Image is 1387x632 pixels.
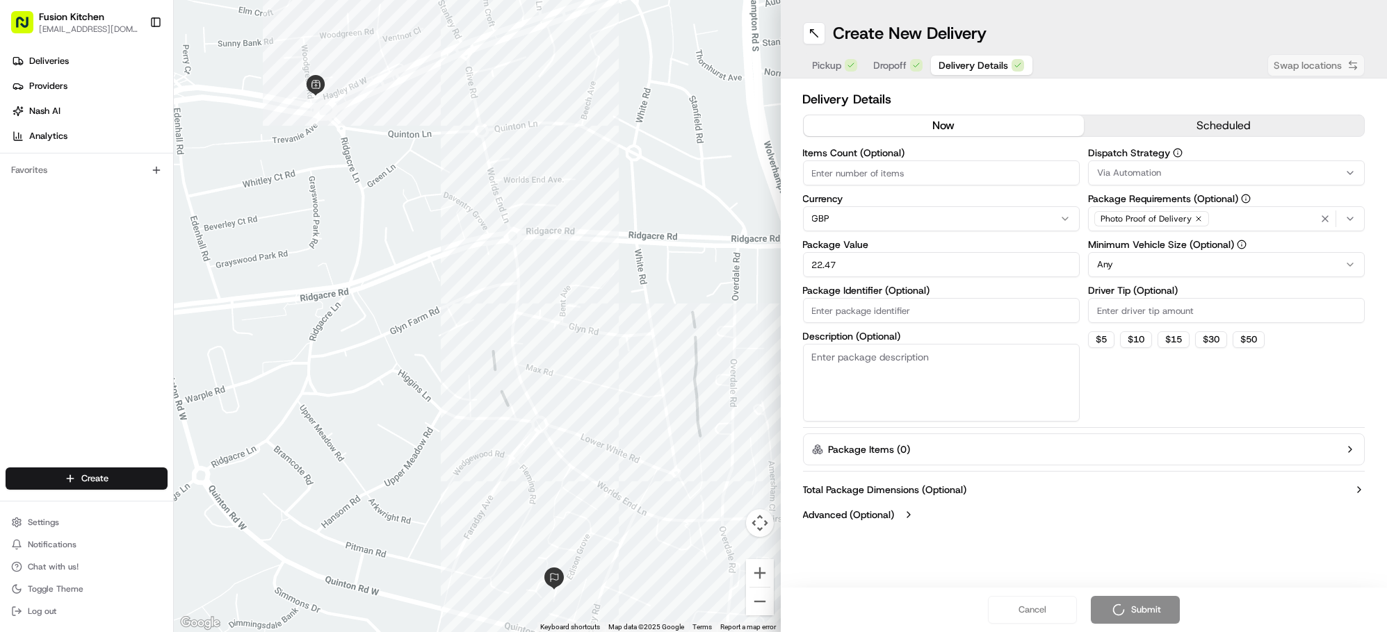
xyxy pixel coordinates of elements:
button: Settings [6,513,168,532]
span: Nash AI [29,105,60,117]
img: Grace Nketiah [14,202,36,224]
div: We're available if you need us! [63,147,191,158]
button: Notifications [6,535,168,554]
span: Analytics [29,130,67,142]
button: Log out [6,601,168,621]
img: Google [177,614,223,632]
button: Chat with us! [6,557,168,576]
span: [DATE] [195,253,223,264]
label: Driver Tip (Optional) [1088,285,1365,295]
a: 💻API Documentation [112,305,229,330]
label: Dispatch Strategy [1088,148,1365,158]
button: now [804,115,1084,136]
a: Nash AI [6,100,173,122]
label: Currency [803,194,1080,203]
button: Zoom in [746,559,774,587]
label: Description (Optional) [803,331,1080,341]
span: Create [81,472,108,485]
a: Report a map error [721,623,777,631]
img: Nash [14,14,42,42]
span: Settings [28,517,59,528]
input: Enter number of items [803,160,1080,185]
span: [DATE] [123,215,152,226]
button: Zoom out [746,588,774,615]
a: Powered byPylon [98,344,168,355]
span: [PERSON_NAME] [PERSON_NAME] [43,253,184,264]
button: Map camera controls [746,509,774,537]
a: Analytics [6,125,173,147]
button: Minimum Vehicle Size (Optional) [1237,240,1247,249]
button: [EMAIL_ADDRESS][DOMAIN_NAME] [39,24,138,35]
label: Items Count (Optional) [803,148,1080,158]
button: Dispatch Strategy [1173,148,1183,158]
label: Total Package Dimensions (Optional) [803,483,967,497]
button: scheduled [1084,115,1364,136]
button: Total Package Dimensions (Optional) [803,483,1365,497]
div: 📗 [14,312,25,323]
span: Pylon [138,344,168,355]
span: Providers [29,80,67,92]
span: Notifications [28,539,76,550]
button: $15 [1158,331,1190,348]
span: Deliveries [29,55,69,67]
button: See all [216,178,253,194]
span: Via Automation [1097,167,1161,179]
span: Log out [28,606,56,617]
label: Minimum Vehicle Size (Optional) [1088,240,1365,249]
button: Fusion Kitchen [39,10,104,24]
span: API Documentation [131,310,223,324]
button: Fusion Kitchen[EMAIL_ADDRESS][DOMAIN_NAME] [6,6,144,39]
span: Chat with us! [28,561,79,572]
input: Enter package identifier [803,298,1080,323]
span: Dropoff [874,58,907,72]
button: $30 [1195,331,1227,348]
button: Toggle Theme [6,579,168,599]
button: Package Requirements (Optional) [1241,194,1251,203]
div: Start new chat [63,133,228,147]
h2: Delivery Details [803,90,1365,109]
button: Keyboard shortcuts [541,622,601,632]
p: Welcome 👋 [14,56,253,78]
button: $10 [1120,331,1152,348]
button: Advanced (Optional) [803,508,1365,522]
span: • [187,253,192,264]
span: • [115,215,120,226]
span: Knowledge Base [28,310,106,324]
img: 1736555255976-a54dd68f-1ca7-489b-9aae-adbdc363a1c4 [28,216,39,227]
a: Open this area in Google Maps (opens a new window) [177,614,223,632]
button: Package Items (0) [803,433,1365,465]
span: [PERSON_NAME] [43,215,113,226]
img: 4920774857489_3d7f54699973ba98c624_72.jpg [29,133,54,158]
a: Deliveries [6,50,173,72]
input: Enter package value [803,252,1080,277]
img: 1736555255976-a54dd68f-1ca7-489b-9aae-adbdc363a1c4 [28,253,39,265]
button: $5 [1088,331,1114,348]
a: 📗Knowledge Base [8,305,112,330]
a: Providers [6,75,173,97]
div: 💻 [117,312,129,323]
button: Photo Proof of Delivery [1088,206,1365,231]
span: Photo Proof of Delivery [1101,213,1192,224]
a: Terms [693,623,713,631]
span: Delivery Details [939,58,1009,72]
input: Clear [36,90,229,104]
label: Package Requirements (Optional) [1088,194,1365,203]
img: 1736555255976-a54dd68f-1ca7-489b-9aae-adbdc363a1c4 [14,133,39,158]
label: Package Identifier (Optional) [803,285,1080,295]
label: Package Value [803,240,1080,249]
img: Dianne Alexi Soriano [14,240,36,262]
h1: Create New Delivery [834,22,987,44]
span: Pickup [813,58,842,72]
button: $50 [1233,331,1265,348]
div: Past conversations [14,181,89,192]
button: Via Automation [1088,160,1365,185]
span: Toggle Theme [28,583,83,594]
label: Advanced (Optional) [803,508,895,522]
button: Start new chat [236,137,253,153]
span: Map data ©2025 Google [609,623,685,631]
input: Enter driver tip amount [1088,298,1365,323]
div: Favorites [6,159,168,181]
label: Package Items ( 0 ) [829,442,911,456]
